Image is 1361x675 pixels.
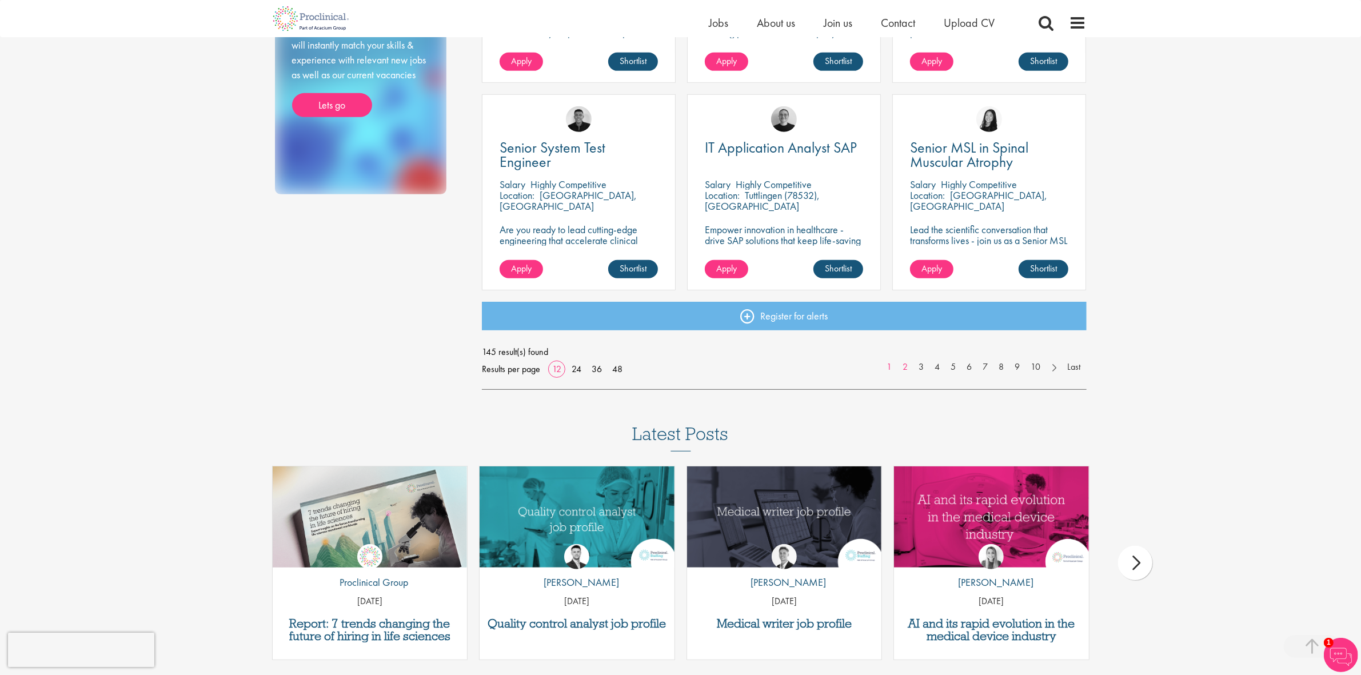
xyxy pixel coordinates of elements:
[977,361,994,374] a: 7
[480,595,674,608] p: [DATE]
[588,363,606,375] a: 36
[929,361,946,374] a: 4
[705,138,857,157] span: IT Application Analyst SAP
[693,617,876,630] h3: Medical writer job profile
[564,544,589,569] img: Joshua Godden
[292,23,429,118] div: Send Proclinical your cv now! We will instantly match your skills & experience with relevant new ...
[910,189,945,202] span: Location:
[485,617,669,630] a: Quality control analyst job profile
[910,189,1047,213] p: [GEOGRAPHIC_DATA], [GEOGRAPHIC_DATA]
[705,178,731,191] span: Salary
[273,595,468,608] p: [DATE]
[500,189,637,213] p: [GEOGRAPHIC_DATA], [GEOGRAPHIC_DATA]
[910,224,1068,257] p: Lead the scientific conversation that transforms lives - join us as a Senior MSL in Spinal Muscul...
[608,260,658,278] a: Shortlist
[705,189,740,202] span: Location:
[331,575,408,590] p: Proclinical Group
[357,544,382,569] img: Proclinical Group
[993,361,1010,374] a: 8
[894,466,1089,568] img: AI and Its Impact on the Medical Device Industry | Proclinical
[921,262,942,274] span: Apply
[1025,361,1047,374] a: 10
[480,466,674,568] img: quality control analyst job profile
[705,260,748,278] a: Apply
[1324,638,1358,672] img: Chatbot
[705,189,820,213] p: Tuttlingen (78532), [GEOGRAPHIC_DATA]
[944,15,995,30] a: Upload CV
[548,363,565,375] a: 12
[813,260,863,278] a: Shortlist
[500,53,543,71] a: Apply
[705,141,863,155] a: IT Application Analyst SAP
[687,466,882,568] img: Medical writer job profile
[1019,260,1068,278] a: Shortlist
[292,93,372,117] a: Lets go
[1118,546,1152,580] div: next
[535,544,619,596] a: Joshua Godden [PERSON_NAME]
[608,53,658,71] a: Shortlist
[771,106,797,132] img: Emma Pretorious
[910,53,953,71] a: Apply
[500,224,658,257] p: Are you ready to lead cutting-edge engineering that accelerate clinical breakthroughs in biotech?
[941,178,1017,191] p: Highly Competitive
[1019,53,1068,71] a: Shortlist
[716,55,737,67] span: Apply
[482,361,540,378] span: Results per page
[500,178,525,191] span: Salary
[482,302,1087,330] a: Register for alerts
[824,15,853,30] a: Join us
[881,15,916,30] a: Contact
[480,466,674,568] a: Link to a post
[900,617,1083,642] a: AI and its rapid evolution in the medical device industry
[949,575,1033,590] p: [PERSON_NAME]
[273,466,468,568] a: Link to a post
[500,189,534,202] span: Location:
[500,138,605,171] span: Senior System Test Engineer
[530,178,606,191] p: Highly Competitive
[976,106,1002,132] img: Numhom Sudsok
[757,15,796,30] a: About us
[736,178,812,191] p: Highly Competitive
[535,575,619,590] p: [PERSON_NAME]
[278,617,462,642] a: Report: 7 trends changing the future of hiring in life sciences
[8,633,154,667] iframe: reCAPTCHA
[709,15,729,30] a: Jobs
[813,53,863,71] a: Shortlist
[1062,361,1087,374] a: Last
[910,178,936,191] span: Salary
[705,53,748,71] a: Apply
[742,544,826,596] a: George Watson [PERSON_NAME]
[482,344,1087,361] span: 145 result(s) found
[568,363,585,375] a: 24
[910,141,1068,169] a: Senior MSL in Spinal Muscular Atrophy
[910,138,1028,171] span: Senior MSL in Spinal Muscular Atrophy
[687,466,882,568] a: Link to a post
[910,260,953,278] a: Apply
[511,55,532,67] span: Apply
[608,363,626,375] a: 48
[1324,638,1334,648] span: 1
[894,595,1089,608] p: [DATE]
[897,361,914,374] a: 2
[687,595,882,608] p: [DATE]
[566,106,592,132] img: Christian Andersen
[500,260,543,278] a: Apply
[945,361,962,374] a: 5
[979,544,1004,569] img: Hannah Burke
[633,424,729,452] h3: Latest Posts
[913,361,930,374] a: 3
[273,466,468,576] img: Proclinical: Life sciences hiring trends report 2025
[949,544,1033,596] a: Hannah Burke [PERSON_NAME]
[511,262,532,274] span: Apply
[716,262,737,274] span: Apply
[331,544,408,596] a: Proclinical Group Proclinical Group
